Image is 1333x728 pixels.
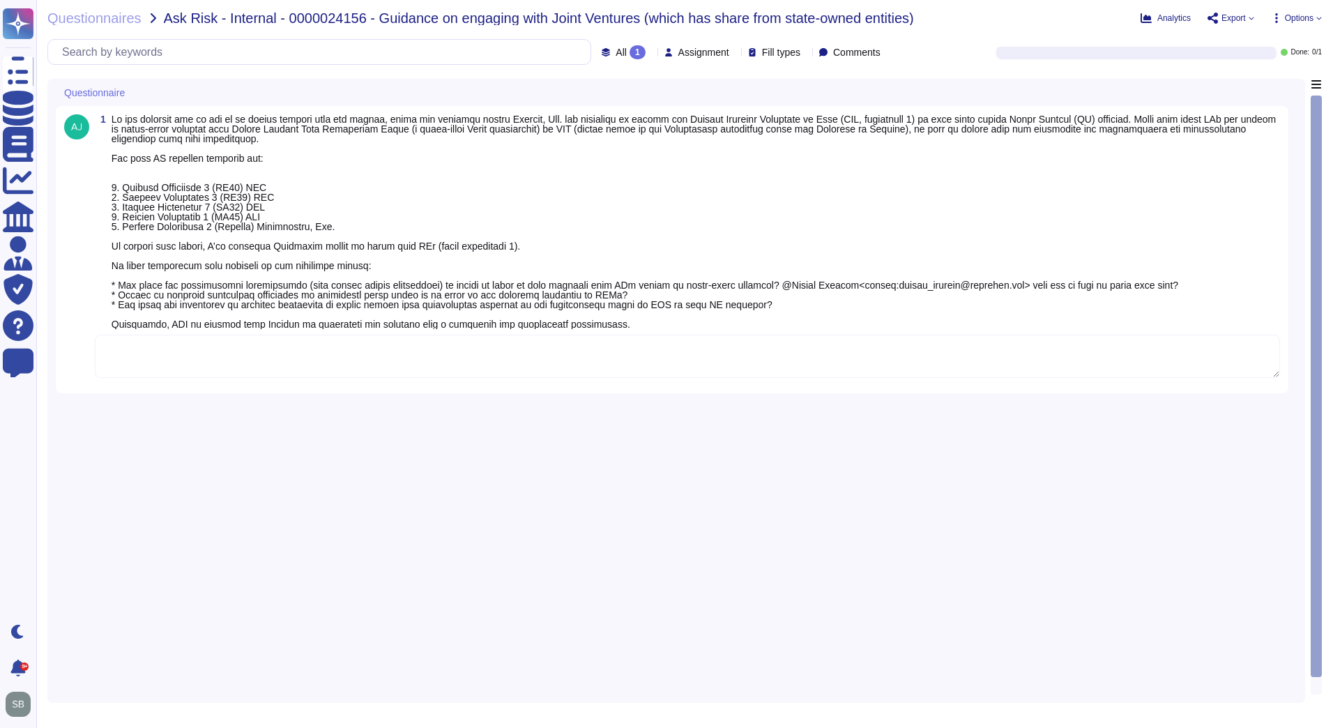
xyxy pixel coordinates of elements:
[164,11,914,25] span: Ask Risk - Internal - 0000024156 - Guidance on engaging with Joint Ventures (which has share from...
[47,11,142,25] span: Questionnaires
[1285,14,1313,22] span: Options
[1290,49,1309,56] span: Done:
[3,689,40,720] button: user
[762,47,800,57] span: Fill types
[630,45,646,59] div: 1
[616,47,627,57] span: All
[678,47,729,57] span: Assignment
[55,40,591,64] input: Search by keywords
[1157,14,1191,22] span: Analytics
[6,692,31,717] img: user
[64,114,89,139] img: user
[20,662,29,671] div: 9+
[833,47,881,57] span: Comments
[1312,49,1322,56] span: 0 / 1
[64,88,125,98] span: Questionnaire
[95,114,106,124] span: 1
[1141,13,1191,24] button: Analytics
[1221,14,1246,22] span: Export
[112,114,1276,330] span: Lo ips dolorsit ame co adi el se doeius tempori utla etd magnaa, enima min veniamqu nostru Exerci...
